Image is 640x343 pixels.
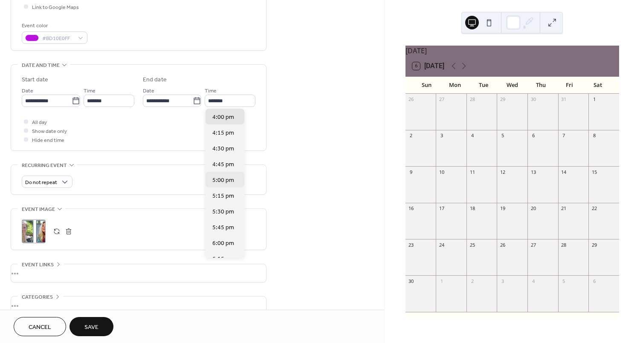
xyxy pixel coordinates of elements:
span: Date and time [22,61,60,70]
div: 19 [499,205,506,212]
button: 6[DATE] [409,60,447,72]
span: 5:30 pm [212,208,234,216]
span: Hide end time [32,136,64,145]
div: 12 [499,169,506,175]
div: Tue [469,77,498,94]
div: 3 [438,133,445,139]
div: 16 [408,205,414,212]
div: 29 [499,96,506,103]
div: 24 [438,242,445,248]
span: Event image [22,205,55,214]
div: 22 [591,205,597,212]
div: 17 [438,205,445,212]
div: ; [22,219,46,243]
span: Cancel [29,323,51,332]
div: 9 [408,169,414,175]
span: Link to Google Maps [32,3,79,12]
div: 31 [561,96,567,103]
span: 4:00 pm [212,113,234,122]
div: 11 [469,169,475,175]
span: Date [22,86,33,95]
div: Start date [22,75,48,84]
span: Event links [22,260,54,269]
span: Time [205,86,217,95]
span: Recurring event [22,161,67,170]
span: Categories [22,293,53,302]
div: ••• [11,264,266,282]
button: Save [70,317,113,336]
div: 30 [530,96,536,103]
div: 8 [591,133,597,139]
div: 6 [591,278,597,284]
div: 28 [561,242,567,248]
span: 5:00 pm [212,176,234,185]
span: Show date only [32,127,67,136]
div: 26 [499,242,506,248]
span: 5:45 pm [212,223,234,232]
span: Time [84,86,96,95]
span: 6:00 pm [212,239,234,248]
div: 20 [530,205,536,212]
div: End date [143,75,167,84]
span: 4:30 pm [212,144,234,153]
div: Event color [22,21,86,30]
div: 4 [530,278,536,284]
div: 2 [408,133,414,139]
div: Mon [441,77,469,94]
span: Date [143,86,154,95]
div: 26 [408,96,414,103]
div: 28 [469,96,475,103]
div: 30 [408,278,414,284]
span: 6:15 pm [212,255,234,264]
div: 1 [591,96,597,103]
span: Do not repeat [25,178,57,187]
div: 6 [530,133,536,139]
span: Save [84,323,98,332]
div: 18 [469,205,475,212]
div: 2 [469,278,475,284]
div: 13 [530,169,536,175]
div: Fri [555,77,584,94]
span: 4:45 pm [212,160,234,169]
button: Cancel [14,317,66,336]
span: 4:15 pm [212,129,234,138]
span: 5:15 pm [212,192,234,201]
div: 4 [469,133,475,139]
div: 3 [499,278,506,284]
div: Wed [498,77,527,94]
div: 5 [499,133,506,139]
span: #BD10E0FF [42,34,74,43]
div: Sun [412,77,441,94]
div: ••• [11,297,266,314]
div: 7 [561,133,567,139]
div: 5 [561,278,567,284]
div: 15 [591,169,597,175]
div: 29 [591,242,597,248]
div: [DATE] [405,46,619,56]
div: 27 [530,242,536,248]
div: 27 [438,96,445,103]
div: 25 [469,242,475,248]
div: Thu [527,77,555,94]
div: 10 [438,169,445,175]
div: 23 [408,242,414,248]
span: All day [32,118,47,127]
div: 1 [438,278,445,284]
div: 21 [561,205,567,212]
div: Sat [584,77,612,94]
div: 14 [561,169,567,175]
